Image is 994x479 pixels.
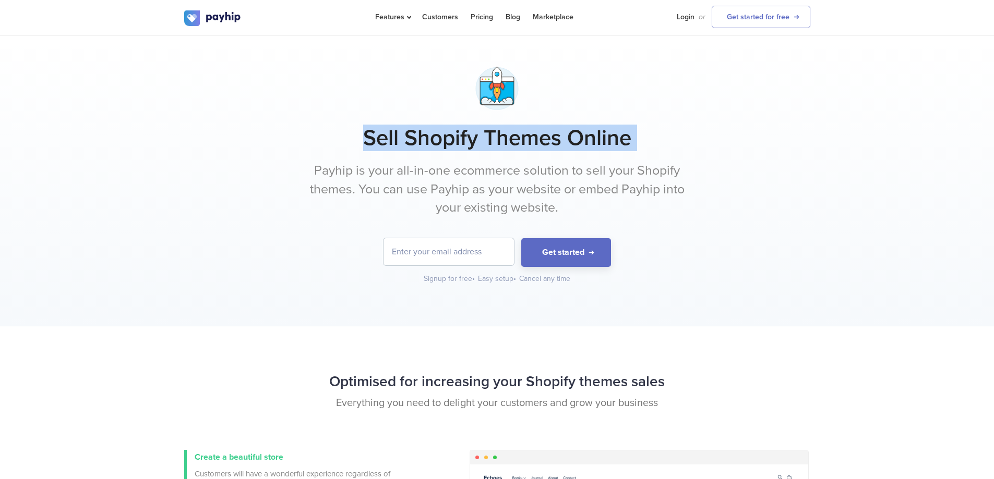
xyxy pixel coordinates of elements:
button: Get started [521,238,611,267]
div: Signup for free [424,274,476,284]
img: app-launch-meat5lrvmxc07mbv4fvvrf5.png [471,62,523,115]
p: Everything you need to delight your customers and grow your business [184,396,810,411]
img: logo.svg [184,10,242,26]
a: Get started for free [712,6,810,28]
input: Enter your email address [384,238,514,265]
div: Cancel any time [519,274,570,284]
p: Payhip is your all-in-one ecommerce solution to sell your Shopify themes. You can use Payhip as y... [302,162,693,217]
h1: Sell Shopify Themes Online [184,125,810,151]
span: • [472,274,475,283]
h2: Optimised for increasing your Shopify themes sales [184,368,810,396]
span: • [513,274,516,283]
span: Features [375,13,410,21]
span: Create a beautiful store [195,452,283,462]
div: Easy setup [478,274,517,284]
